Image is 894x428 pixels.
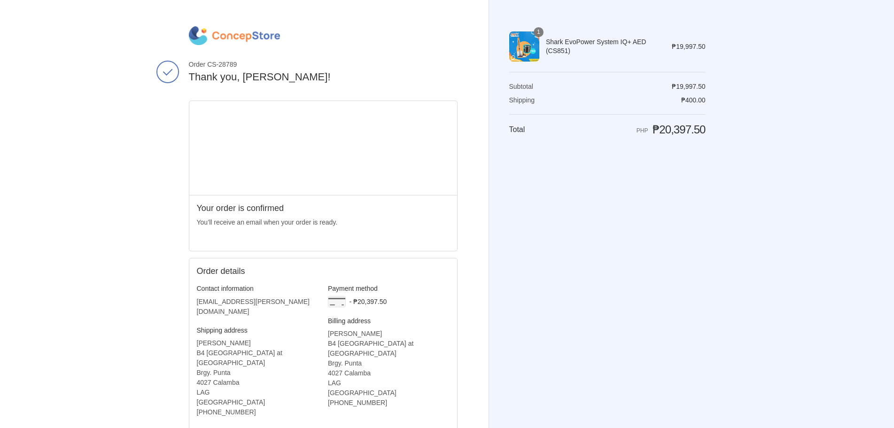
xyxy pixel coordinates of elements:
[197,218,450,227] p: You’ll receive an email when your order is ready.
[197,326,319,335] h3: Shipping address
[189,101,457,195] div: Google map displaying pin point of shipping address: Calamba, Laguna
[349,298,387,305] span: - ₱20,397.50
[328,329,450,408] address: [PERSON_NAME] B4 [GEOGRAPHIC_DATA] at [GEOGRAPHIC_DATA] Brgy. Punta 4027 Calamba LAG [GEOGRAPHIC_...
[197,266,323,277] h2: Order details
[189,26,280,45] img: ConcepStore
[534,27,544,37] span: 1
[197,203,450,214] h2: Your order is confirmed
[197,284,319,293] h3: Contact information
[672,43,705,50] span: ₱19,997.50
[509,125,525,133] span: Total
[509,96,535,104] span: Shipping
[637,127,648,134] span: PHP
[189,70,458,84] h2: Thank you, [PERSON_NAME]!
[509,31,539,62] img: Shark EvoPower System IQ+ AED (CS851)
[328,284,450,293] h3: Payment method
[681,96,706,104] span: ₱400.00
[509,82,558,91] th: Subtotal
[189,60,458,69] span: Order CS-28789
[546,38,659,54] span: Shark EvoPower System IQ+ AED (CS851)
[189,101,458,195] iframe: Google map displaying pin point of shipping address: Calamba, Laguna
[197,298,310,315] bdo: [EMAIL_ADDRESS][PERSON_NAME][DOMAIN_NAME]
[653,123,705,136] span: ₱20,397.50
[197,338,319,417] address: [PERSON_NAME] B4 [GEOGRAPHIC_DATA] at [GEOGRAPHIC_DATA] Brgy. Punta 4027 Calamba LAG [GEOGRAPHIC_...
[672,83,705,90] span: ₱19,997.50
[328,317,450,325] h3: Billing address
